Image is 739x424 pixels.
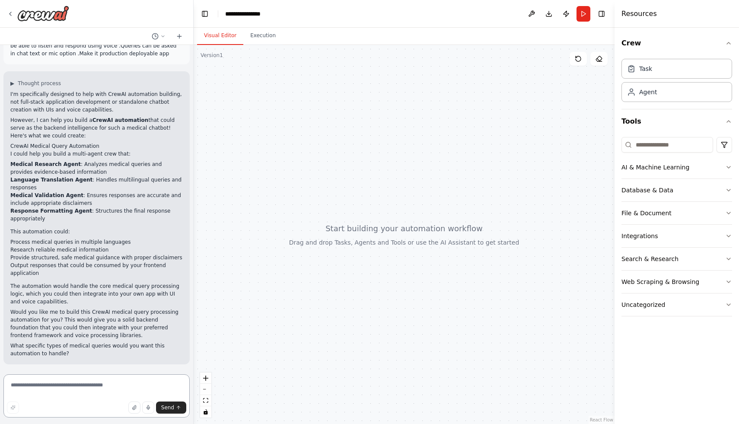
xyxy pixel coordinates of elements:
[17,6,69,21] img: Logo
[243,27,283,45] button: Execution
[197,27,243,45] button: Visual Editor
[10,261,183,277] li: Output responses that could be consumed by your frontend application
[621,293,732,316] button: Uncategorized
[148,31,169,41] button: Switch to previous chat
[225,10,270,18] nav: breadcrumb
[10,191,183,207] li: : Ensures responses are accurate and include appropriate disclaimers
[621,9,657,19] h4: Resources
[7,402,19,414] button: Improve this prompt
[621,163,689,172] div: AI & Machine Learning
[156,402,186,414] button: Send
[621,202,732,224] button: File & Document
[10,177,92,183] strong: Language Translation Agent
[92,117,149,123] strong: CrewAI automation
[10,308,183,339] p: Would you like me to build this CrewAI medical query processing automation for you? This would gi...
[200,406,211,418] button: toggle interactivity
[621,109,732,134] button: Tools
[10,160,183,176] li: : Analyzes medical queries and provides evidence-based information
[201,52,223,59] div: Version 1
[10,80,14,87] span: ▶
[199,8,211,20] button: Hide left sidebar
[621,225,732,247] button: Integrations
[18,80,61,87] span: Thought process
[621,248,732,270] button: Search & Research
[639,88,657,96] div: Agent
[621,186,673,194] div: Database & Data
[621,55,732,109] div: Crew
[10,90,183,114] p: I'm specifically designed to help with CrewAI automation building, not full-stack application dev...
[621,156,732,179] button: AI & Machine Learning
[621,271,732,293] button: Web Scraping & Browsing
[621,277,699,286] div: Web Scraping & Browsing
[10,208,92,214] strong: Response Formatting Agent
[161,404,174,411] span: Send
[621,31,732,55] button: Crew
[10,116,183,140] p: However, I can help you build a that could serve as the backend intelligence for such a medical c...
[621,179,732,201] button: Database & Data
[10,142,183,150] h2: CrewAI Medical Query Automation
[621,255,678,263] div: Search & Research
[10,176,183,191] li: : Handles multilingual queries and responses
[10,161,81,167] strong: Medical Research Agent
[621,209,672,217] div: File & Document
[10,150,183,158] p: I could help you build a multi-agent crew that:
[10,254,183,261] li: Provide structured, safe medical guidance with proper disclaimers
[200,384,211,395] button: zoom out
[10,246,183,254] li: Research reliable medical information
[10,192,83,198] strong: Medical Validation Agent
[10,80,61,87] button: ▶Thought process
[172,31,186,41] button: Start a new chat
[10,342,183,357] p: What specific types of medical queries would you want this automation to handle?
[10,228,183,236] p: This automation could:
[621,300,665,309] div: Uncategorized
[142,402,154,414] button: Click to speak your automation idea
[10,238,183,246] li: Process medical queries in multiple languages
[200,395,211,406] button: fit view
[200,373,211,418] div: React Flow controls
[128,402,140,414] button: Upload files
[10,282,183,306] p: The automation would handle the core medical query processing logic, which you could then integra...
[621,134,732,323] div: Tools
[590,418,613,422] a: React Flow attribution
[596,8,608,20] button: Hide right sidebar
[10,207,183,223] li: : Structures the final response appropriately
[639,64,652,73] div: Task
[200,373,211,384] button: zoom in
[621,232,658,240] div: Integrations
